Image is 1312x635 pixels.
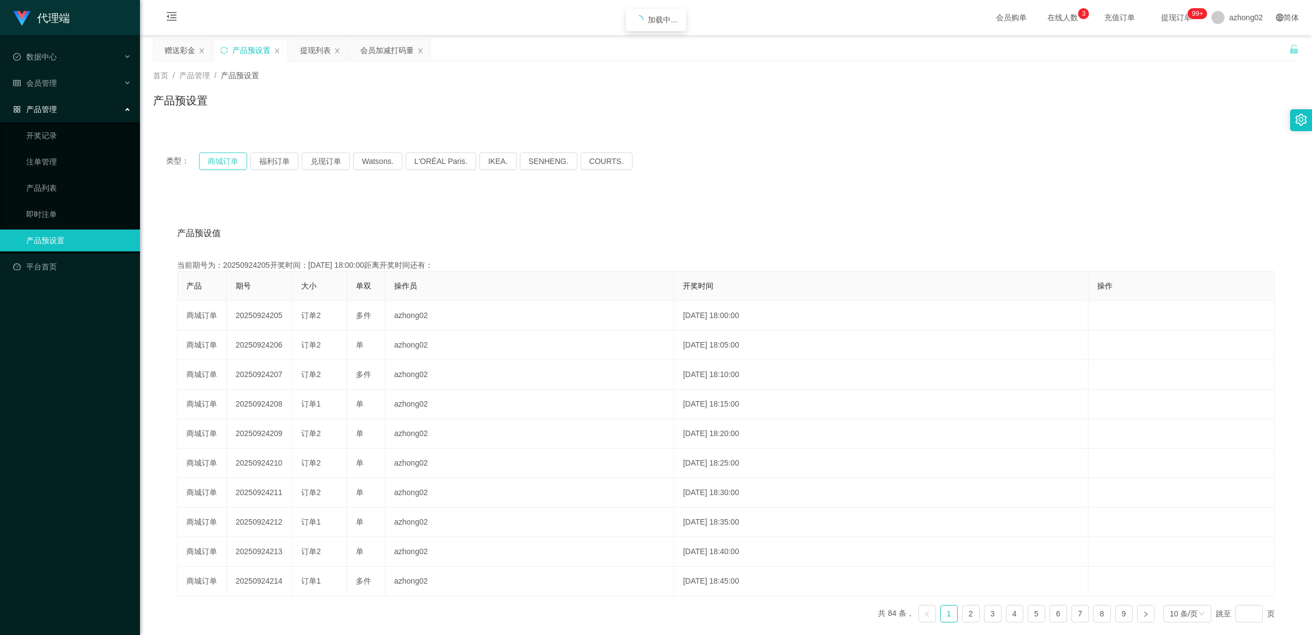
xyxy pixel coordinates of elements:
[13,256,131,278] a: 图标: dashboard平台首页
[153,71,168,80] span: 首页
[1050,605,1067,622] li: 6
[302,152,350,170] button: 兑现订单
[26,151,131,173] a: 注单管理
[178,301,227,331] td: 商城订单
[1042,14,1083,21] span: 在线人数
[153,92,208,109] h1: 产品预设置
[1028,605,1045,622] li: 5
[153,1,190,36] i: 图标: menu-fold
[353,152,402,170] button: Watsons.
[940,605,958,622] li: 1
[178,537,227,567] td: 商城订单
[385,390,674,419] td: azhong02
[301,311,321,320] span: 订单2
[356,458,364,467] span: 单
[356,370,371,379] span: 多件
[227,331,292,360] td: 20250924206
[178,390,227,419] td: 商城订单
[356,577,371,585] span: 多件
[198,48,205,54] i: 图标: close
[878,605,913,622] li: 共 84 条，
[385,478,674,508] td: azhong02
[924,611,930,618] i: 图标: left
[648,15,677,24] span: 加载中...
[301,370,321,379] span: 订单2
[227,390,292,419] td: 20250924208
[13,13,70,22] a: 代理端
[962,605,980,622] li: 2
[385,331,674,360] td: azhong02
[227,301,292,331] td: 20250924205
[674,331,1088,360] td: [DATE] 18:05:00
[356,281,371,290] span: 单双
[13,52,57,61] span: 数据中心
[385,537,674,567] td: azhong02
[1071,605,1089,622] li: 7
[227,449,292,478] td: 20250924210
[674,478,1088,508] td: [DATE] 18:30:00
[1295,114,1307,126] i: 图标: setting
[227,567,292,596] td: 20250924214
[13,79,57,87] span: 会员管理
[301,399,321,408] span: 订单1
[385,449,674,478] td: azhong02
[406,152,476,170] button: L'ORÉAL Paris.
[581,152,632,170] button: COURTS.
[227,419,292,449] td: 20250924209
[1170,605,1198,622] div: 10 条/页
[178,449,227,478] td: 商城订单
[356,547,364,556] span: 单
[214,71,216,80] span: /
[173,71,175,80] span: /
[1078,8,1089,19] sup: 3
[177,260,1275,271] div: 当前期号为：20250924205开奖时间：[DATE] 18:00:00距离开奖时间还有：
[1143,611,1149,618] i: 图标: right
[1094,605,1110,622] a: 8
[227,478,292,508] td: 20250924211
[941,605,957,622] a: 1
[26,177,131,199] a: 产品列表
[1276,14,1284,21] i: 图标: global
[227,508,292,537] td: 20250924212
[674,508,1088,537] td: [DATE] 18:35:00
[479,152,517,170] button: IKEA.
[1116,605,1132,622] a: 9
[385,301,674,331] td: azhong02
[674,390,1088,419] td: [DATE] 18:15:00
[221,71,259,80] span: 产品预设置
[13,105,57,114] span: 产品管理
[232,40,271,61] div: 产品预设置
[13,105,21,113] i: 图标: appstore-o
[334,48,341,54] i: 图标: close
[356,518,364,526] span: 单
[1216,605,1275,622] div: 跳至 页
[178,478,227,508] td: 商城订单
[220,46,228,54] i: 图标: sync
[674,360,1088,390] td: [DATE] 18:10:00
[674,301,1088,331] td: [DATE] 18:00:00
[13,11,31,26] img: logo.9652507e.png
[385,360,674,390] td: azhong02
[26,203,131,225] a: 即时注单
[674,567,1088,596] td: [DATE] 18:45:00
[985,605,1001,622] a: 3
[300,40,331,61] div: 提现列表
[683,281,713,290] span: 开奖时间
[918,605,936,622] li: 上一页
[417,48,424,54] i: 图标: close
[394,281,417,290] span: 操作员
[984,605,1001,622] li: 3
[1006,605,1023,622] li: 4
[356,488,364,497] span: 单
[178,508,227,537] td: 商城订单
[26,230,131,251] a: 产品预设置
[165,40,195,61] div: 赠送彩金
[199,152,247,170] button: 商城订单
[1099,14,1140,21] span: 充值订单
[301,577,321,585] span: 订单1
[1050,605,1067,622] a: 6
[1198,610,1205,618] i: 图标: down
[301,340,321,349] span: 订单2
[1006,605,1023,622] a: 4
[301,547,321,556] span: 订单2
